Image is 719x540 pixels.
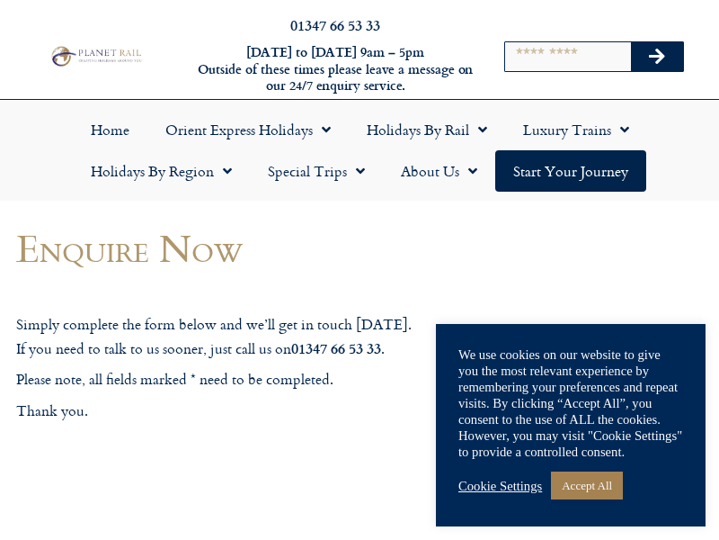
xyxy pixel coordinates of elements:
[291,337,381,358] strong: 01347 66 53 33
[9,109,710,192] nav: Menu
[349,109,505,150] a: Holidays by Rail
[290,14,380,35] a: 01347 66 53 33
[16,400,469,423] p: Thank you.
[458,478,542,494] a: Cookie Settings
[16,227,469,269] h1: Enquire Now
[196,44,475,94] h6: [DATE] to [DATE] 9am – 5pm Outside of these times please leave a message on our 24/7 enquiry serv...
[48,44,144,67] img: Planet Rail Train Holidays Logo
[16,368,469,391] p: Please note, all fields marked * need to be completed.
[147,109,349,150] a: Orient Express Holidays
[551,472,623,499] a: Accept All
[16,313,469,360] p: Simply complete the form below and we’ll get in touch [DATE]. If you need to talk to us sooner, j...
[458,346,683,460] div: We use cookies on our website to give you the most relevant experience by remembering your prefer...
[495,150,646,192] a: Start your Journey
[505,109,647,150] a: Luxury Trains
[631,42,683,71] button: Search
[250,150,383,192] a: Special Trips
[73,150,250,192] a: Holidays by Region
[383,150,495,192] a: About Us
[73,109,147,150] a: Home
